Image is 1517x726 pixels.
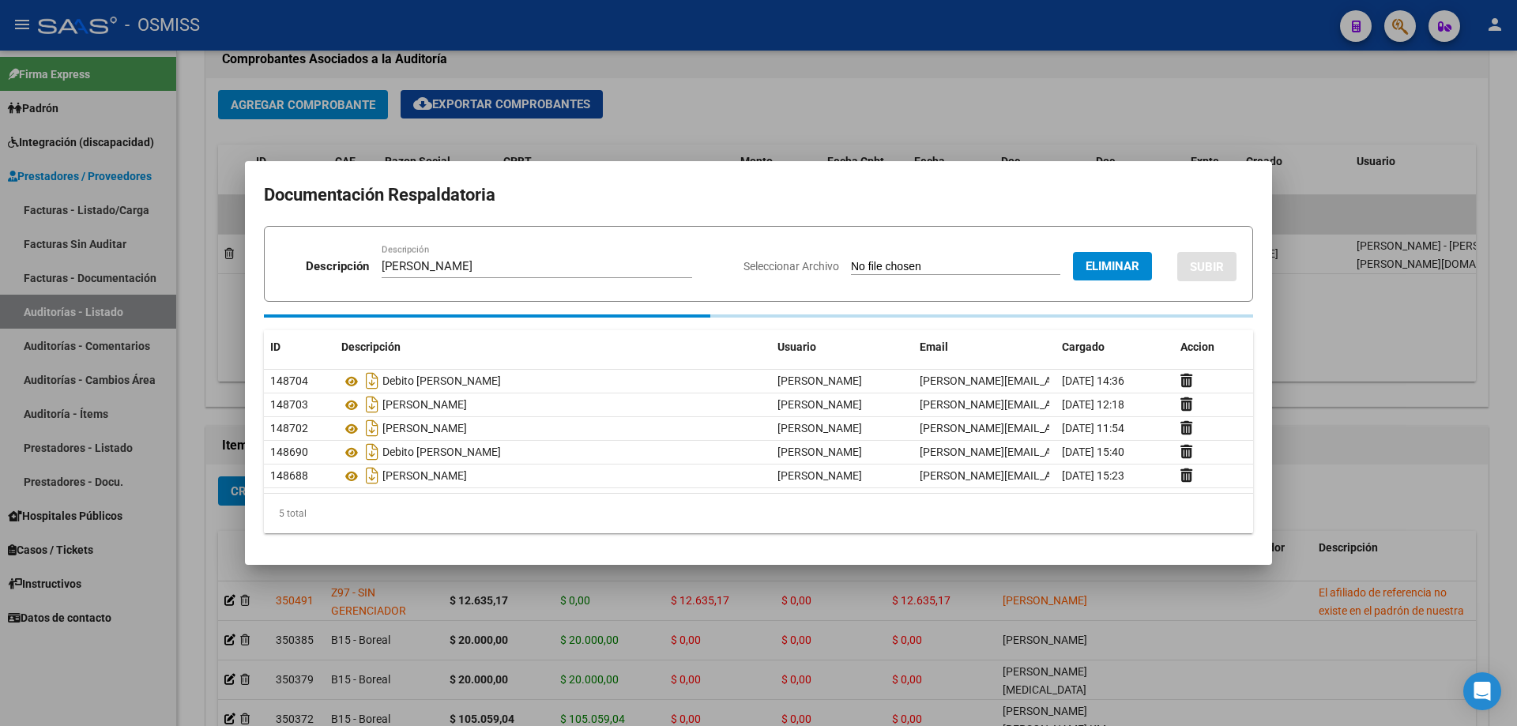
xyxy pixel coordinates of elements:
[341,439,765,465] div: Debito [PERSON_NAME]
[1062,422,1124,434] span: [DATE] 11:54
[264,330,335,364] datatable-header-cell: ID
[341,368,765,393] div: Debito [PERSON_NAME]
[920,422,1264,434] span: [PERSON_NAME][EMAIL_ADDRESS][PERSON_NAME][DOMAIN_NAME]
[362,416,382,441] i: Descargar documento
[341,340,401,353] span: Descripción
[270,398,308,411] span: 148703
[743,260,839,273] span: Seleccionar Archivo
[1062,469,1124,482] span: [DATE] 15:23
[1062,340,1105,353] span: Cargado
[270,422,308,434] span: 148702
[270,340,280,353] span: ID
[1174,330,1253,364] datatable-header-cell: Accion
[777,398,862,411] span: [PERSON_NAME]
[920,469,1264,482] span: [PERSON_NAME][EMAIL_ADDRESS][PERSON_NAME][DOMAIN_NAME]
[1062,446,1124,458] span: [DATE] 15:40
[335,330,771,364] datatable-header-cell: Descripción
[1056,330,1174,364] datatable-header-cell: Cargado
[270,374,308,387] span: 148704
[264,494,1253,533] div: 5 total
[341,416,765,441] div: [PERSON_NAME]
[1073,252,1152,280] button: Eliminar
[777,446,862,458] span: [PERSON_NAME]
[270,446,308,458] span: 148690
[362,392,382,417] i: Descargar documento
[362,463,382,488] i: Descargar documento
[920,446,1264,458] span: [PERSON_NAME][EMAIL_ADDRESS][PERSON_NAME][DOMAIN_NAME]
[270,469,308,482] span: 148688
[1463,672,1501,710] div: Open Intercom Messenger
[1086,259,1139,273] span: Eliminar
[920,398,1264,411] span: [PERSON_NAME][EMAIL_ADDRESS][PERSON_NAME][DOMAIN_NAME]
[1062,398,1124,411] span: [DATE] 12:18
[913,330,1056,364] datatable-header-cell: Email
[341,392,765,417] div: [PERSON_NAME]
[777,469,862,482] span: [PERSON_NAME]
[777,374,862,387] span: [PERSON_NAME]
[306,258,369,276] p: Descripción
[341,463,765,488] div: [PERSON_NAME]
[1177,252,1237,281] button: SUBIR
[1190,260,1224,274] span: SUBIR
[777,422,862,434] span: [PERSON_NAME]
[264,180,1253,210] h2: Documentación Respaldatoria
[1180,340,1214,353] span: Accion
[777,340,816,353] span: Usuario
[771,330,913,364] datatable-header-cell: Usuario
[1062,374,1124,387] span: [DATE] 14:36
[920,340,948,353] span: Email
[362,368,382,393] i: Descargar documento
[362,439,382,465] i: Descargar documento
[920,374,1264,387] span: [PERSON_NAME][EMAIL_ADDRESS][PERSON_NAME][DOMAIN_NAME]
